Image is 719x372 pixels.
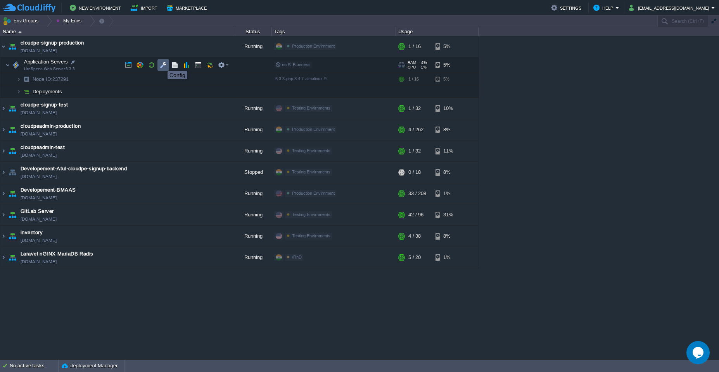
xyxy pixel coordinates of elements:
img: AMDAwAAAACH5BAEAAAAALAAAAAABAAEAAAICRAEAOw== [5,57,10,73]
img: AMDAwAAAACH5BAEAAAAALAAAAAABAAEAAAICRAEAOw== [7,119,18,140]
div: 1% [436,247,461,268]
a: Laravel nGINX MariaDB Radis [21,250,93,258]
button: New Environment [70,3,123,12]
div: Running [233,119,272,140]
a: [DOMAIN_NAME] [21,173,57,180]
a: [DOMAIN_NAME] [21,194,57,202]
span: 237291 [32,76,70,82]
button: Env Groups [3,15,41,26]
span: 1% [419,65,427,70]
button: My Envs [56,15,84,26]
img: AMDAwAAAACH5BAEAAAAALAAAAAABAAEAAAICRAEAOw== [7,226,18,247]
img: AMDAwAAAACH5BAEAAAAALAAAAAABAAEAAAICRAEAOw== [0,36,7,57]
div: Tags [272,27,396,36]
div: 5% [436,57,461,73]
button: Import [131,3,160,12]
img: AMDAwAAAACH5BAEAAAAALAAAAAABAAEAAAICRAEAOw== [0,119,7,140]
img: AMDAwAAAACH5BAEAAAAALAAAAAABAAEAAAICRAEAOw== [10,57,21,73]
span: Application Servers [23,58,69,65]
a: cloudpeadmin-production [21,122,81,130]
a: [DOMAIN_NAME] [21,237,57,244]
img: AMDAwAAAACH5BAEAAAAALAAAAAABAAEAAAICRAEAOw== [21,73,32,85]
img: AMDAwAAAACH5BAEAAAAALAAAAAABAAEAAAICRAEAOw== [7,204,18,225]
span: 6.3.3-php-8.4.7-almalinux-9 [275,76,327,81]
span: 4% [419,60,427,65]
div: 4 / 38 [408,226,421,247]
div: 10% [436,98,461,119]
a: Developement-Atul-cloudpe-signup-backend [21,165,127,173]
a: [DOMAIN_NAME] [21,258,57,266]
img: AMDAwAAAACH5BAEAAAAALAAAAAABAAEAAAICRAEAOw== [18,31,22,33]
div: 11% [436,141,461,161]
div: 5 / 20 [408,247,421,268]
img: AMDAwAAAACH5BAEAAAAALAAAAAABAAEAAAICRAEAOw== [7,36,18,57]
button: Help [593,3,615,12]
div: Running [233,247,272,268]
span: Testing Envirnments [292,148,330,153]
img: AMDAwAAAACH5BAEAAAAALAAAAAABAAEAAAICRAEAOw== [0,204,7,225]
div: 0 / 18 [408,162,421,183]
a: [DOMAIN_NAME] [21,151,57,159]
div: 1 / 16 [408,73,419,85]
span: cloudpe-signup-production [21,39,84,47]
img: AMDAwAAAACH5BAEAAAAALAAAAAABAAEAAAICRAEAOw== [0,98,7,119]
div: No active tasks [10,360,58,372]
img: AMDAwAAAACH5BAEAAAAALAAAAAABAAEAAAICRAEAOw== [7,141,18,161]
div: Running [233,204,272,225]
img: AMDAwAAAACH5BAEAAAAALAAAAAABAAEAAAICRAEAOw== [16,86,21,98]
div: 33 / 208 [408,183,426,204]
div: Config [169,72,185,78]
div: Stopped [233,162,272,183]
a: cloudpe-signup-test [21,101,68,109]
a: Developement-BMAAS [21,186,76,194]
a: [DOMAIN_NAME] [21,215,57,223]
div: 1 / 32 [408,98,421,119]
img: AMDAwAAAACH5BAEAAAAALAAAAAABAAEAAAICRAEAOw== [7,247,18,268]
span: Node ID: [33,76,52,82]
div: 8% [436,162,461,183]
div: Running [233,36,272,57]
span: Testing Envirnments [292,106,330,110]
span: Testing Envirnments [292,170,330,174]
button: Deployment Manager [62,362,118,370]
span: cloudpeadmin-test [21,144,65,151]
img: AMDAwAAAACH5BAEAAAAALAAAAAABAAEAAAICRAEAOw== [16,73,21,85]
div: Running [233,183,272,204]
img: AMDAwAAAACH5BAEAAAAALAAAAAABAAEAAAICRAEAOw== [0,183,7,204]
div: Running [233,98,272,119]
img: AMDAwAAAACH5BAEAAAAALAAAAAABAAEAAAICRAEAOw== [0,226,7,247]
span: Production Envirnment [292,127,335,132]
div: 1 / 32 [408,141,421,161]
img: AMDAwAAAACH5BAEAAAAALAAAAAABAAEAAAICRAEAOw== [21,86,32,98]
div: Status [233,27,271,36]
img: AMDAwAAAACH5BAEAAAAALAAAAAABAAEAAAICRAEAOw== [7,98,18,119]
div: 4 / 262 [408,119,423,140]
img: CloudJiffy [3,3,55,13]
div: Running [233,141,272,161]
img: AMDAwAAAACH5BAEAAAAALAAAAAABAAEAAAICRAEAOw== [7,183,18,204]
span: Production Envirnment [292,44,335,48]
a: inventory [21,229,43,237]
iframe: chat widget [686,341,711,364]
a: GitLab Server [21,207,54,215]
button: [EMAIL_ADDRESS][DOMAIN_NAME] [629,3,711,12]
span: CPU [408,65,416,70]
a: [DOMAIN_NAME] [21,130,57,138]
span: Production Envirnment [292,191,335,195]
span: LiteSpeed Web Server 6.3.3 [24,67,75,71]
div: 8% [436,226,461,247]
span: /RnD [292,255,302,259]
div: Usage [396,27,478,36]
button: Marketplace [167,3,209,12]
img: AMDAwAAAACH5BAEAAAAALAAAAAABAAEAAAICRAEAOw== [0,162,7,183]
span: no SLB access [275,62,311,67]
span: Testing Envirnments [292,233,330,238]
img: AMDAwAAAACH5BAEAAAAALAAAAAABAAEAAAICRAEAOw== [7,162,18,183]
a: Deployments [32,88,63,95]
